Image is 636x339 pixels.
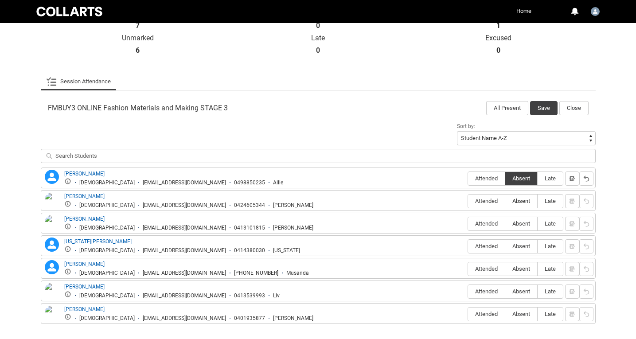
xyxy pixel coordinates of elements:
[64,284,105,290] a: [PERSON_NAME]
[46,73,111,90] a: Session Attendance
[273,202,313,209] div: [PERSON_NAME]
[143,225,226,231] div: [EMAIL_ADDRESS][DOMAIN_NAME]
[579,171,593,186] button: Reset
[45,305,59,325] img: Timothy McLean
[468,265,505,272] span: Attended
[234,315,265,322] div: 0401935877
[234,179,265,186] div: 0498850235
[408,34,589,43] p: Excused
[505,288,537,295] span: Absent
[538,198,563,204] span: Late
[273,292,280,299] div: Liv
[538,265,563,272] span: Late
[273,247,300,254] div: [US_STATE]
[79,179,135,186] div: [DEMOGRAPHIC_DATA]
[234,292,265,299] div: 0413539993
[45,215,59,234] img: Erin Newson
[143,247,226,254] div: [EMAIL_ADDRESS][DOMAIN_NAME]
[579,262,593,276] button: Reset
[64,193,105,199] a: [PERSON_NAME]
[468,198,505,204] span: Attended
[64,306,105,312] a: [PERSON_NAME]
[64,171,105,177] a: [PERSON_NAME]
[505,175,537,182] span: Absent
[505,220,537,227] span: Absent
[234,247,265,254] div: 0414380030
[273,179,283,186] div: Allie
[45,170,59,184] lightning-icon: Alexandra Coleman
[234,270,278,277] div: [PHONE_NUMBER]
[273,225,313,231] div: [PERSON_NAME]
[565,171,579,186] button: Notes
[468,175,505,182] span: Attended
[143,315,226,322] div: [EMAIL_ADDRESS][DOMAIN_NAME]
[579,194,593,208] button: Reset
[589,4,602,18] button: User Profile Faculty.gtahche
[538,243,563,249] span: Late
[579,307,593,321] button: Reset
[79,225,135,231] div: [DEMOGRAPHIC_DATA]
[505,243,537,249] span: Absent
[228,34,408,43] p: Late
[579,217,593,231] button: Reset
[143,202,226,209] div: [EMAIL_ADDRESS][DOMAIN_NAME]
[79,202,135,209] div: [DEMOGRAPHIC_DATA]
[538,175,563,182] span: Late
[79,247,135,254] div: [DEMOGRAPHIC_DATA]
[486,101,528,115] button: All Present
[316,21,320,30] strong: 0
[64,238,132,245] a: [US_STATE][PERSON_NAME]
[48,34,228,43] p: Unmarked
[468,288,505,295] span: Attended
[234,202,265,209] div: 0424605344
[45,283,59,302] img: Olivia Captan
[79,315,135,322] div: [DEMOGRAPHIC_DATA]
[136,21,140,30] strong: 7
[538,288,563,295] span: Late
[457,123,475,129] span: Sort by:
[591,7,600,16] img: Faculty.gtahche
[579,284,593,299] button: Reset
[143,270,226,277] div: [EMAIL_ADDRESS][DOMAIN_NAME]
[45,260,59,274] lightning-icon: Musanda Nsofwa
[64,261,105,267] a: [PERSON_NAME]
[45,238,59,252] lightning-icon: Georgia Rodney
[530,101,558,115] button: Save
[41,73,116,90] li: Session Attendance
[79,270,135,277] div: [DEMOGRAPHIC_DATA]
[496,46,500,55] strong: 0
[41,149,596,163] input: Search Students
[468,243,505,249] span: Attended
[505,311,537,317] span: Absent
[579,239,593,253] button: Reset
[505,265,537,272] span: Absent
[538,220,563,227] span: Late
[234,225,265,231] div: 0413101815
[538,311,563,317] span: Late
[143,292,226,299] div: [EMAIL_ADDRESS][DOMAIN_NAME]
[136,46,140,55] strong: 6
[79,292,135,299] div: [DEMOGRAPHIC_DATA]
[505,198,537,204] span: Absent
[496,21,500,30] strong: 1
[286,270,309,277] div: Musanda
[559,101,589,115] button: Close
[468,311,505,317] span: Attended
[316,46,320,55] strong: 0
[143,179,226,186] div: [EMAIL_ADDRESS][DOMAIN_NAME]
[514,4,534,18] a: Home
[273,315,313,322] div: [PERSON_NAME]
[48,104,228,113] span: FMBUY3 ONLINE Fashion Materials and Making STAGE 3
[468,220,505,227] span: Attended
[45,192,59,212] img: Eliana Jerjes
[64,216,105,222] a: [PERSON_NAME]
